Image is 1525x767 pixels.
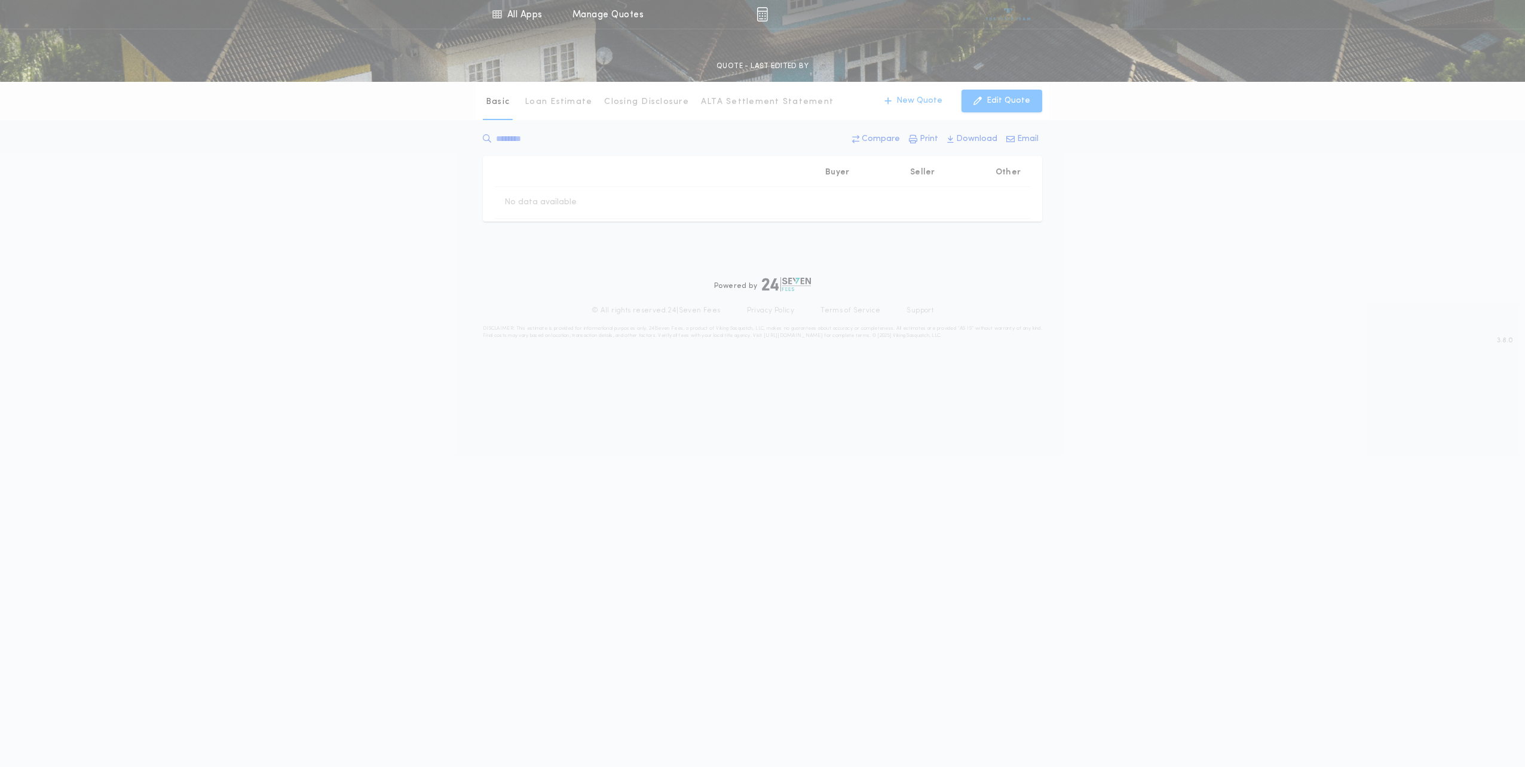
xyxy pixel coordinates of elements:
p: Download [956,133,997,145]
button: Download [944,128,1001,150]
p: Print [920,133,938,145]
p: © All rights reserved. 24|Seven Fees [592,306,721,315]
p: Email [1017,133,1039,145]
p: Loan Estimate [525,96,592,108]
p: Other [996,167,1021,179]
button: Edit Quote [961,90,1042,112]
p: Buyer [825,167,849,179]
a: Terms of Service [820,306,880,315]
p: Basic [486,96,510,108]
p: New Quote [896,95,942,107]
img: logo [762,277,811,292]
p: DISCLAIMER: This estimate is provided for informational purposes only. 24|Seven Fees, a product o... [483,325,1042,339]
button: Print [905,128,942,150]
p: QUOTE - LAST EDITED BY [716,60,809,72]
p: Closing Disclosure [604,96,689,108]
button: Compare [849,128,904,150]
span: 3.8.0 [1497,335,1513,346]
p: Compare [862,133,900,145]
img: vs-icon [986,8,1031,20]
p: ALTA Settlement Statement [701,96,834,108]
p: Seller [910,167,935,179]
p: Edit Quote [987,95,1030,107]
a: Support [907,306,933,315]
div: Powered by [714,277,811,292]
td: No data available [495,187,586,218]
a: Privacy Policy [747,306,795,315]
button: Email [1003,128,1042,150]
img: img [757,7,768,22]
a: [URL][DOMAIN_NAME] [764,333,823,338]
button: New Quote [872,90,954,112]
